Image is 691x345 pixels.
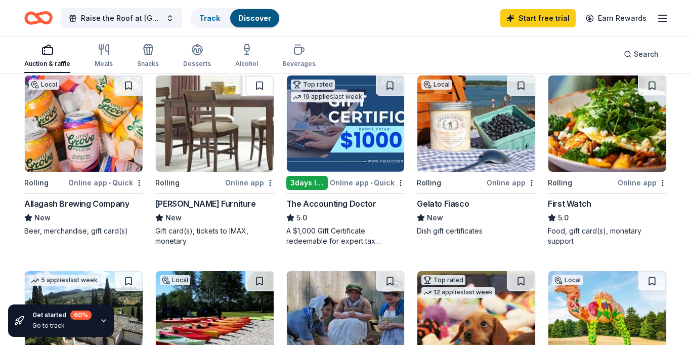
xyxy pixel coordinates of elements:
div: Snacks [137,60,159,68]
div: Beer, merchandise, gift card(s) [24,226,143,236]
button: Beverages [282,40,316,73]
div: Desserts [183,60,211,68]
div: Food, gift card(s), monetary support [548,226,667,246]
a: Image for Jordan's FurnitureRollingOnline app[PERSON_NAME] FurnitureNewGift card(s), tickets to I... [155,75,274,246]
button: Meals [95,40,113,73]
div: Top rated [421,275,465,285]
div: Gift card(s), tickets to IMAX, monetary [155,226,274,246]
div: Alcohol [235,60,258,68]
div: First Watch [548,198,591,210]
div: Local [552,275,583,285]
span: • [370,179,372,187]
div: Local [29,80,59,90]
a: Image for First WatchRollingOnline appFirst Watch5.0Food, gift card(s), monetary support [548,75,667,246]
span: • [109,179,111,187]
button: Desserts [183,40,211,73]
img: Image for The Accounting Doctor [287,75,405,172]
span: New [427,212,443,224]
div: Rolling [417,177,441,189]
div: Online app Quick [330,176,405,189]
div: Local [421,80,452,90]
div: 3 days left [286,176,328,190]
img: Image for Gelato Fiasco [417,75,535,172]
a: Start free trial [500,9,576,27]
div: 19 applies last week [291,92,364,102]
div: Gelato Fiasco [417,198,469,210]
div: Get started [32,311,92,320]
div: Rolling [155,177,180,189]
a: Earn Rewards [580,9,653,27]
div: Dish gift certificates [417,226,536,236]
div: Auction & raffle [24,60,70,68]
a: Image for The Accounting DoctorTop rated19 applieslast week3days leftOnline app•QuickThe Accounti... [286,75,405,246]
div: Online app [487,176,536,189]
div: 60 % [70,311,92,320]
span: 5.0 [296,212,307,224]
button: Search [616,44,667,64]
span: Raise the Roof at [GEOGRAPHIC_DATA] [GEOGRAPHIC_DATA] [81,12,162,24]
div: 12 applies last week [421,287,495,298]
button: Alcohol [235,40,258,73]
div: Rolling [24,177,49,189]
button: TrackDiscover [190,8,280,28]
div: 5 applies last week [29,275,100,286]
div: Beverages [282,60,316,68]
div: The Accounting Doctor [286,198,376,210]
div: Go to track [32,322,92,330]
a: Image for Gelato FiascoLocalRollingOnline appGelato FiascoNewDish gift certificates [417,75,536,236]
a: Image for Allagash Brewing CompanyLocalRollingOnline app•QuickAllagash Brewing CompanyNewBeer, me... [24,75,143,236]
span: New [34,212,51,224]
a: Track [199,14,220,22]
div: Meals [95,60,113,68]
button: Raise the Roof at [GEOGRAPHIC_DATA] [GEOGRAPHIC_DATA] [61,8,182,28]
div: Online app Quick [68,176,143,189]
div: Online app [225,176,274,189]
div: Top rated [291,80,335,90]
button: Auction & raffle [24,40,70,73]
div: Online app [618,176,667,189]
span: New [165,212,182,224]
img: Image for Jordan's Furniture [156,75,274,172]
a: Discover [238,14,271,22]
img: Image for First Watch [548,75,666,172]
div: Local [160,275,190,285]
button: Snacks [137,40,159,73]
div: Allagash Brewing Company [24,198,129,210]
span: 5.0 [558,212,569,224]
div: [PERSON_NAME] Furniture [155,198,256,210]
a: Home [24,6,53,30]
div: Rolling [548,177,572,189]
img: Image for Allagash Brewing Company [25,75,143,172]
span: Search [634,48,659,60]
div: A $1,000 Gift Certificate redeemable for expert tax preparation or tax resolution services—recipi... [286,226,405,246]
